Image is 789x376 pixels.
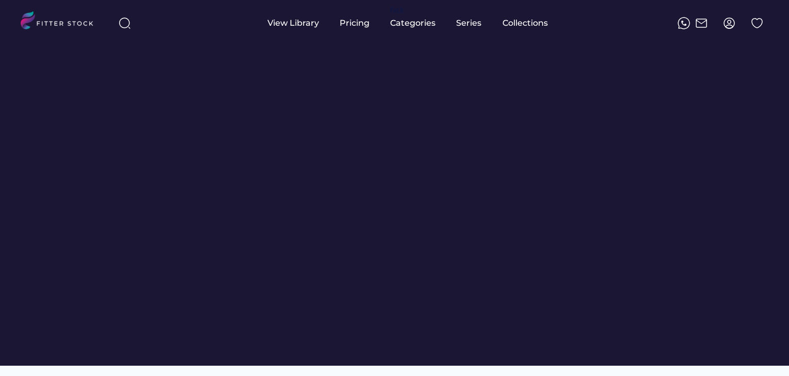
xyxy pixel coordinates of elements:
div: Categories [390,18,435,29]
img: Frame%2051.svg [695,17,708,29]
img: LOGO.svg [21,11,102,32]
div: Pricing [340,18,370,29]
div: Series [456,18,482,29]
img: profile-circle.svg [723,17,735,29]
img: search-normal%203.svg [119,17,131,29]
img: Group%201000002324%20%282%29.svg [751,17,763,29]
div: fvck [390,5,404,15]
img: meteor-icons_whatsapp%20%281%29.svg [678,17,690,29]
div: View Library [267,18,319,29]
div: Collections [502,18,548,29]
